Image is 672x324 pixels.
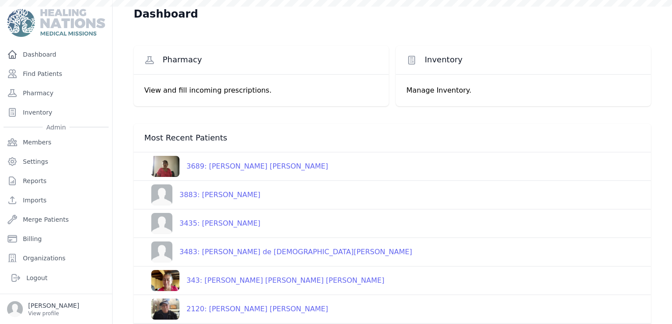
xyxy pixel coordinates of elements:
a: Inventory [4,104,109,121]
a: Imports [4,191,109,209]
a: 3883: [PERSON_NAME] [144,184,260,205]
img: Medical Missions EMR [7,9,105,37]
div: 3435: [PERSON_NAME] [172,218,260,229]
div: 343: [PERSON_NAME] [PERSON_NAME] [PERSON_NAME] [179,275,384,286]
div: 3689: [PERSON_NAME] [PERSON_NAME] [179,161,328,172]
a: Reports [4,172,109,190]
a: 3689: [PERSON_NAME] [PERSON_NAME] [144,156,328,177]
p: [PERSON_NAME] [28,301,79,310]
a: Logout [7,269,105,287]
p: View and fill incoming prescriptions. [144,85,378,96]
img: MQ43ZgDx80PUMgu3BZ7gPfZwzsYUjIcP73Fzu6uT9P8HTv8cwKksWjYAAAAldEVYdGRhdGU6Y3JlYXRlADIwMjUtMDYtMTJUM... [151,156,179,177]
span: Inventory [425,54,463,65]
div: 3483: [PERSON_NAME] de [DEMOGRAPHIC_DATA][PERSON_NAME] [172,247,412,257]
a: Pharmacy View and fill incoming prescriptions. [134,46,389,106]
a: Billing [4,230,109,248]
img: A9S1CkqaIzhGtJyBYLTbs7kwZVQYpFf8PTFLPYl6hlTcAAAAldEVYdGRhdGU6Y3JlYXRlADIwMjQtMDEtMDJUMTg6Mzg6Mzgr... [151,299,179,320]
p: View profile [28,310,79,317]
a: Settings [4,153,109,170]
span: Admin [43,123,69,132]
a: Pharmacy [4,84,109,102]
a: Find Patients [4,65,109,83]
img: person-242608b1a05df3501eefc295dc1bc67a.jpg [151,184,172,205]
div: 3883: [PERSON_NAME] [172,190,260,200]
h1: Dashboard [134,7,198,21]
span: Most Recent Patients [144,133,227,143]
a: Inventory Manage Inventory. [396,46,651,106]
a: Organizations [4,249,109,267]
a: [PERSON_NAME] View profile [7,301,105,317]
div: 2120: [PERSON_NAME] [PERSON_NAME] [179,304,328,314]
img: ZAAAAJXRFWHRkYXRlOm1vZGlmeQAyMDIzLTEyLTE0VDAwOjU4OjI5KzAwOjAws8BnZQAAAABJRU5ErkJggg== [151,270,179,291]
a: 2120: [PERSON_NAME] [PERSON_NAME] [144,299,328,320]
a: 3435: [PERSON_NAME] [144,213,260,234]
a: Dashboard [4,46,109,63]
a: Members [4,133,109,151]
p: Manage Inventory. [406,85,640,96]
span: Pharmacy [163,54,202,65]
img: person-242608b1a05df3501eefc295dc1bc67a.jpg [151,213,172,234]
a: 343: [PERSON_NAME] [PERSON_NAME] [PERSON_NAME] [144,270,384,291]
a: 3483: [PERSON_NAME] de [DEMOGRAPHIC_DATA][PERSON_NAME] [144,241,412,263]
a: Merge Patients [4,211,109,228]
img: person-242608b1a05df3501eefc295dc1bc67a.jpg [151,241,172,263]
